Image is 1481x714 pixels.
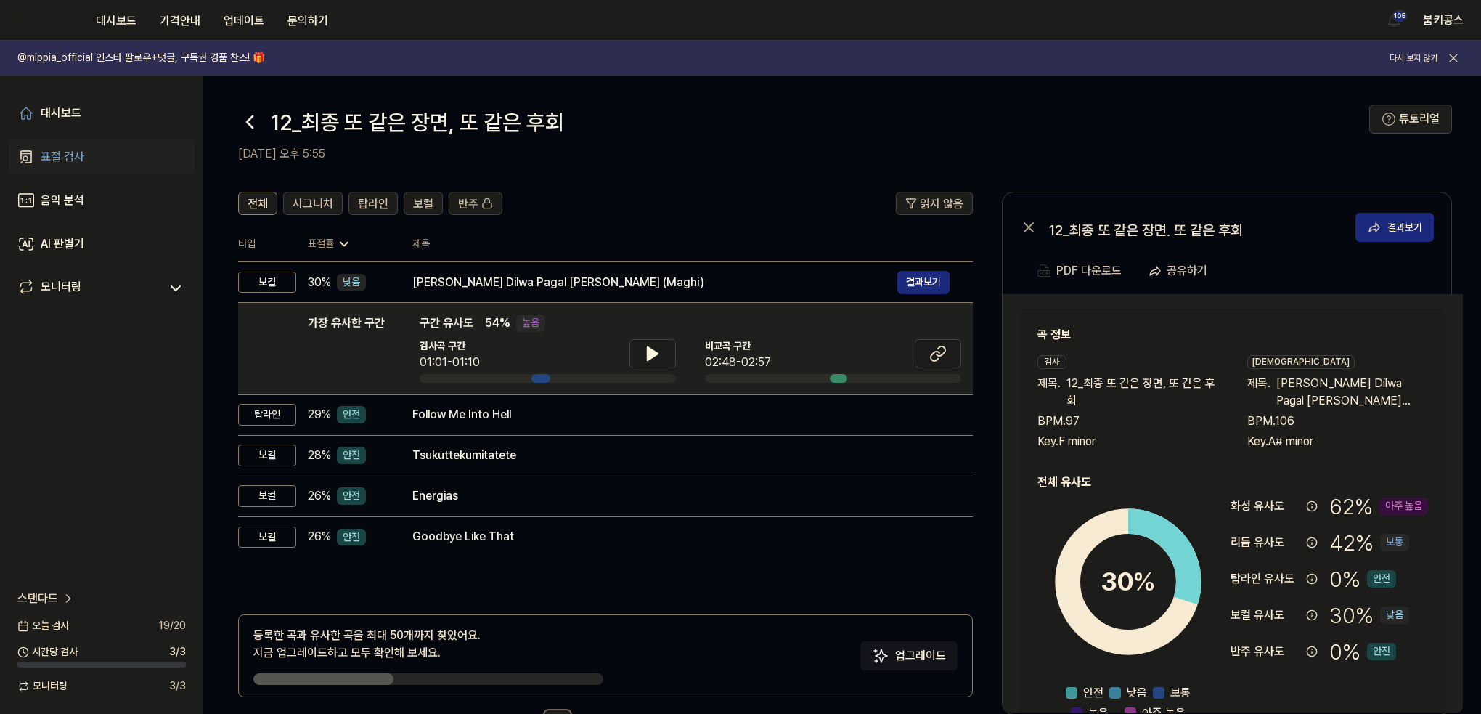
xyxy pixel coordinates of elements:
button: 대시보드 [84,7,148,36]
div: 42 % [1329,527,1409,558]
button: 문의하기 [276,7,340,36]
a: 모니터링 [17,278,160,299]
div: 대시보드 [41,105,81,122]
div: Key. A# minor [1247,433,1428,450]
button: 업그레이드 [860,641,958,670]
button: 보컬 [404,192,443,215]
div: 62 % [1329,491,1428,522]
div: 탑라인 유사도 [1231,570,1300,588]
button: 가격안내 [148,7,212,36]
div: 보통 [1380,534,1409,551]
a: Sparkles업그레이드 [860,654,958,668]
span: 3 / 3 [169,645,186,660]
div: 표절률 [308,237,389,251]
div: 반주 유사도 [1231,643,1300,660]
span: 제목 . [1247,375,1270,410]
span: 26 % [308,487,331,505]
span: 보컬 [413,195,433,213]
button: 결과보기 [897,271,950,294]
div: 공유하기 [1167,261,1207,280]
th: 타입 [238,227,296,262]
a: 표절 검사 [9,139,195,174]
button: 튜토리얼 [1369,105,1452,134]
div: BPM. 106 [1247,413,1428,430]
h1: 12_최종 또 같은 장면, 또 같은 후회 [270,107,564,137]
div: 보컬 [238,445,296,466]
div: 보컬 유사도 [1231,607,1300,624]
span: 시간당 검사 [17,645,78,660]
a: 곡 정보검사제목.12_최종 또 같은 장면, 또 같은 후회BPM.97Key.F minor[DEMOGRAPHIC_DATA]제목.[PERSON_NAME] Dilwa Pagal [P... [1003,294,1463,713]
button: 업데이트 [212,7,276,36]
div: Follow Me Into Hell [412,406,950,423]
button: 붐키콩스 [1423,12,1464,29]
span: 모니터링 [17,679,68,694]
img: logo [17,15,70,26]
button: PDF 다운로드 [1035,256,1125,285]
span: 낮음 [1127,684,1147,702]
span: 29 % [308,406,331,423]
div: Energias [412,487,950,505]
a: 스탠다드 [17,590,76,607]
h2: [DATE] 오후 5:55 [238,145,1369,163]
span: 19 / 20 [158,619,186,633]
img: 알림 [1385,12,1403,29]
div: 보컬 [238,527,296,548]
span: 54 % [485,315,510,332]
div: 12_최종 또 같은 장면, 또 같은 후회 [1049,219,1339,236]
div: 안전 [337,487,366,505]
button: 읽지 않음 [896,192,973,215]
button: 결과보기 [1355,213,1434,242]
span: 12_최종 또 같은 장면, 또 같은 후회 [1066,375,1218,410]
button: 탑라인 [348,192,398,215]
div: BPM. 97 [1037,413,1218,430]
div: 02:48-02:57 [705,354,771,371]
div: 0 % [1329,636,1396,667]
a: 대시보드 [9,96,195,131]
div: 안전 [1367,643,1396,660]
div: 음악 분석 [41,192,84,209]
span: 시그니처 [293,195,333,213]
h1: @mippia_official 인스타 팔로우+댓글, 구독권 경품 찬스! 🎁 [17,51,265,65]
div: Goodbye Like That [412,528,950,545]
a: 음악 분석 [9,183,195,218]
span: 30 % [308,274,331,291]
div: 낮음 [337,274,366,291]
button: 반주 [449,192,502,215]
div: AI 판별기 [41,235,84,253]
div: [DEMOGRAPHIC_DATA] [1247,355,1355,369]
div: 탑라인 [238,404,296,426]
div: 0 % [1329,564,1396,594]
span: 비교곡 구간 [705,339,771,354]
div: 보컬 [238,272,296,293]
a: 업데이트 [212,1,276,41]
span: 보통 [1170,684,1191,702]
div: [PERSON_NAME] Dilwa Pagal [PERSON_NAME] (Maghi) [412,274,897,291]
div: 가장 유사한 구간 [308,315,385,383]
span: 반주 [458,195,478,213]
span: 검사곡 구간 [420,339,480,354]
div: 낮음 [1380,607,1409,624]
span: 26 % [308,528,331,545]
img: Sparkles [872,647,889,665]
div: 30 [1101,562,1156,601]
span: 스탠다드 [17,590,58,607]
span: 전체 [248,195,268,213]
button: 시그니처 [283,192,343,215]
div: 표절 검사 [41,148,84,166]
div: 높음 [516,315,545,332]
div: 안전 [1367,570,1396,588]
span: 제목 . [1037,375,1061,410]
h2: 곡 정보 [1037,326,1428,344]
div: 안전 [337,529,366,546]
button: 다시 보지 않기 [1390,52,1437,65]
span: 안전 [1083,684,1103,702]
div: Tsukuttekumitatete [412,447,950,464]
div: 화성 유사도 [1231,498,1300,515]
div: 아주 높음 [1379,498,1428,515]
button: 전체 [238,192,277,215]
div: Key. F minor [1037,433,1218,450]
span: 오늘 검사 [17,619,69,633]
